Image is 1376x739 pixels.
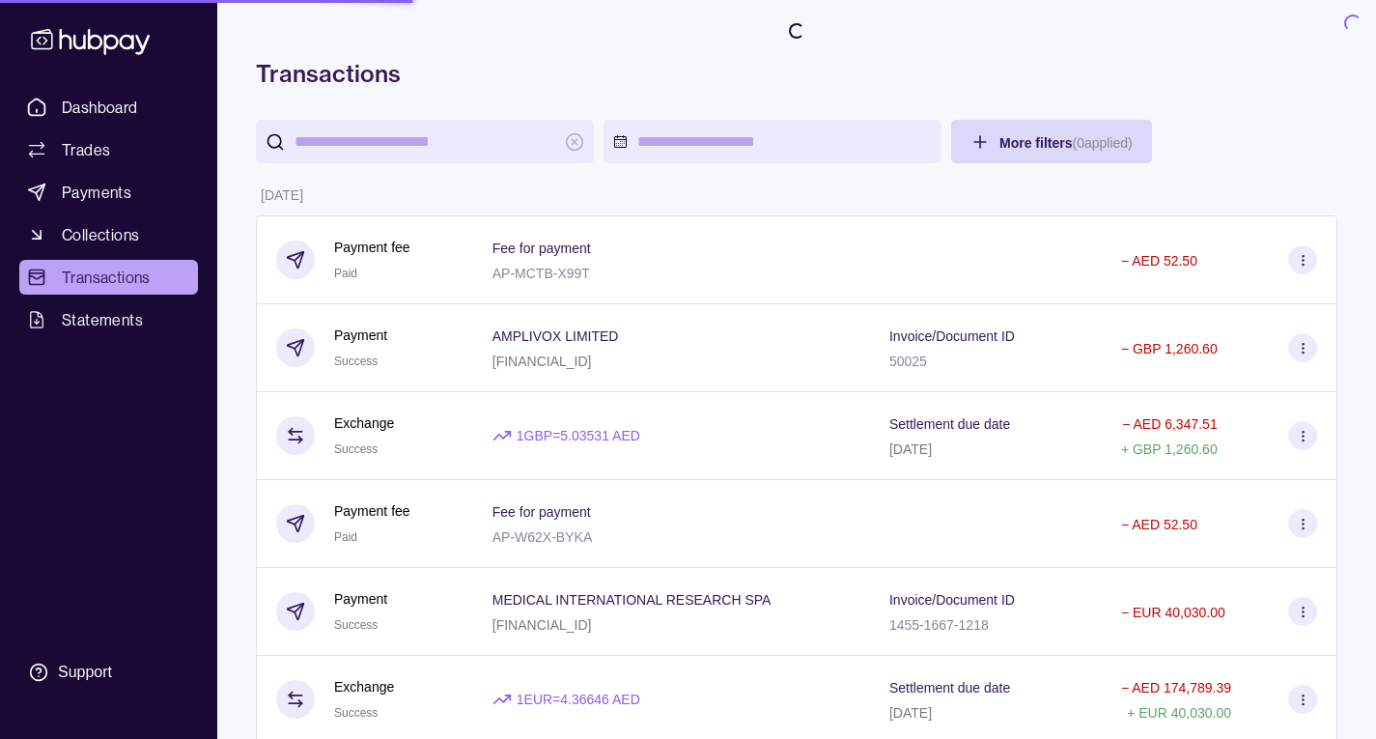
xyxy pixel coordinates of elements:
[1127,705,1231,721] p: + EUR 40,030.00
[889,705,932,721] p: [DATE]
[492,617,592,633] p: [FINANCIAL_ID]
[334,237,410,258] p: Payment fee
[492,504,591,520] p: Fee for payment
[1121,680,1231,696] p: − AED 174,789.39
[334,442,378,456] span: Success
[889,328,1015,344] p: Invoice/Document ID
[19,175,198,210] a: Payments
[62,223,139,246] span: Collections
[334,355,378,368] span: Success
[492,354,592,369] p: [FINANCIAL_ID]
[334,267,357,280] span: Paid
[1121,253,1197,269] p: − AED 52.50
[62,181,131,204] span: Payments
[889,441,932,457] p: [DATE]
[334,676,394,697] p: Exchange
[261,187,303,203] p: [DATE]
[1072,135,1132,151] p: ( 0 applied)
[1121,605,1225,620] p: − EUR 40,030.00
[19,302,198,337] a: Statements
[999,135,1133,151] span: More filters
[889,592,1015,608] p: Invoice/Document ID
[256,58,1337,89] h1: Transactions
[889,680,1010,696] p: Settlement due date
[19,132,198,167] a: Trades
[492,592,772,608] p: MEDICAL INTERNATIONAL RESEARCH SPA
[492,529,592,545] p: AP-W62X-BYKA
[492,328,619,344] p: AMPLIVOX LIMITED
[1121,517,1197,532] p: − AED 52.50
[334,588,387,610] p: Payment
[1121,441,1218,457] p: + GBP 1,260.60
[19,90,198,125] a: Dashboard
[889,617,989,633] p: 1455-1667-1218
[295,120,555,163] input: search
[334,706,378,720] span: Success
[62,96,138,119] span: Dashboard
[334,412,394,434] p: Exchange
[517,689,640,710] p: 1 EUR = 4.36646 AED
[58,662,112,683] div: Support
[517,425,640,446] p: 1 GBP = 5.03531 AED
[492,266,590,281] p: AP-MCTB-X99T
[951,120,1152,163] button: More filters(0applied)
[334,500,410,522] p: Payment fee
[492,241,591,256] p: Fee for payment
[19,652,198,693] a: Support
[19,217,198,252] a: Collections
[334,530,357,544] span: Paid
[62,308,143,331] span: Statements
[19,260,198,295] a: Transactions
[62,138,110,161] span: Trades
[889,416,1010,432] p: Settlement due date
[334,325,387,346] p: Payment
[62,266,151,289] span: Transactions
[1121,341,1218,356] p: − GBP 1,260.60
[889,354,927,369] p: 50025
[1122,416,1217,432] p: − AED 6,347.51
[334,618,378,632] span: Success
